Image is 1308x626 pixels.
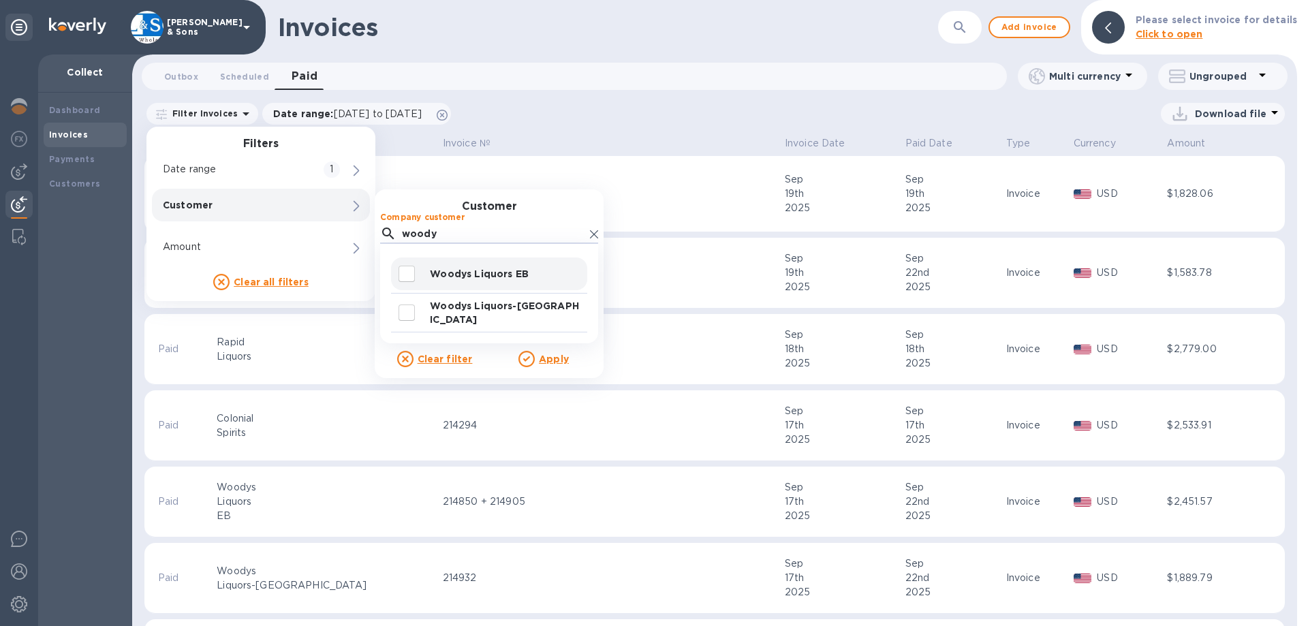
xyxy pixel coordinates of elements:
p: Paid [158,418,201,433]
p: Woodys Liquors EB [430,267,582,281]
p: Invoice № [443,136,490,151]
b: Please select invoice for details [1136,14,1297,25]
div: Sep [785,328,901,342]
p: USD [1097,266,1163,280]
p: Paid Date [905,136,952,151]
p: Multi currency [1049,69,1121,83]
div: 19th [785,266,901,280]
img: Foreign exchange [11,131,27,147]
p: Collect [49,65,121,79]
div: 214850 + 214905 [443,495,781,509]
div: 215056 [443,266,781,280]
p: 1 [330,162,333,176]
div: 19th [785,187,901,201]
span: Paid [292,67,318,86]
div: 214932 [443,571,781,585]
div: Sep [905,404,1002,418]
img: Logo [49,18,106,34]
div: $1,583.78 [1167,266,1251,280]
p: [PERSON_NAME] & Sons [167,18,235,37]
div: 2025 [785,433,901,447]
div: 214937.214520 [443,187,781,201]
div: $1,889.79 [1167,571,1251,585]
p: Type [1006,136,1031,151]
p: USD [1097,418,1163,433]
p: Amount [1167,136,1205,151]
span: Type [1006,136,1048,151]
p: Invoice Date [785,136,845,151]
div: Colonial [217,411,438,426]
p: Paid [158,571,201,585]
div: Liquors [217,495,438,509]
div: 22nd [905,571,1002,585]
div: Spirits [217,426,438,440]
div: 22nd [905,495,1002,509]
div: EB [217,509,438,523]
p: USD [1097,571,1163,585]
div: 2025 [905,433,1002,447]
div: $2,533.91 [1167,418,1251,433]
div: Sep [785,557,901,571]
div: Sep [785,172,901,187]
div: Sep [785,480,901,495]
div: 22nd [905,266,1002,280]
div: Woodys [217,480,438,495]
div: 2025 [785,280,901,294]
p: Filter Invoices [167,108,238,119]
div: 2025 [785,201,901,215]
div: Sep [905,328,1002,342]
div: Invoice [1006,418,1070,433]
b: Click to open [1136,29,1203,40]
div: 2025 [785,509,901,523]
b: Payments [49,154,95,164]
h3: Filters [146,138,375,151]
div: 2025 [785,585,901,599]
h1: Invoices [278,13,378,42]
div: Sep [905,172,1002,187]
span: Invoice Date [785,136,863,151]
p: Currency [1074,136,1116,151]
div: $2,451.57 [1167,495,1251,509]
img: USD [1074,421,1092,431]
span: Add invoice [1001,19,1058,35]
span: Currency [1074,136,1134,151]
u: Clear all filters [234,277,309,287]
div: Liquors-[GEOGRAPHIC_DATA] [217,578,438,593]
p: Download file [1195,107,1266,121]
img: USD [1074,574,1092,583]
img: USD [1074,189,1092,199]
div: 214839 [443,342,781,356]
div: Sep [905,480,1002,495]
div: 17th [785,571,901,585]
p: USD [1097,342,1163,356]
div: 18th [905,342,1002,356]
span: Outbox [164,69,198,84]
div: 2025 [905,201,1002,215]
div: $2,779.00 [1167,342,1251,356]
b: Dashboard [49,105,101,115]
div: Invoice [1006,266,1070,280]
div: 214294 [443,418,781,433]
span: [DATE] to [DATE] [334,108,422,119]
p: Date range [163,162,313,176]
div: Rapid [217,335,438,349]
b: Invoices [49,129,88,140]
div: Date range:[DATE] to [DATE] [262,103,451,125]
p: Customer [163,198,313,212]
div: Unpin categories [5,14,33,41]
p: Ungrouped [1189,69,1254,83]
p: USD [1097,495,1163,509]
div: Sep [785,404,901,418]
div: Liquors [217,349,438,364]
div: Invoice [1006,571,1070,585]
u: Clear filter [418,354,473,364]
div: Woodys [217,564,438,578]
div: 2025 [905,356,1002,371]
b: Customers [49,178,101,189]
div: 2025 [905,509,1002,523]
span: Invoice № [443,136,508,151]
div: 17th [905,418,1002,433]
div: 17th [785,418,901,433]
u: Apply [539,354,569,364]
div: Sep [905,251,1002,266]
